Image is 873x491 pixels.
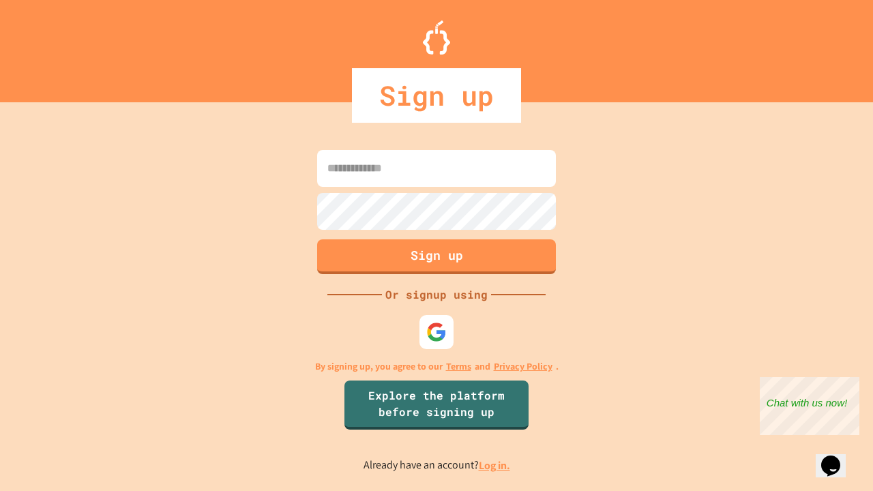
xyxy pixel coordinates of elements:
p: By signing up, you agree to our and . [315,359,559,374]
a: Log in. [479,458,510,473]
img: google-icon.svg [426,322,447,342]
img: Logo.svg [423,20,450,55]
button: Sign up [317,239,556,274]
p: Already have an account? [364,457,510,474]
div: Sign up [352,68,521,123]
iframe: chat widget [760,377,859,435]
a: Explore the platform before signing up [344,381,529,430]
iframe: chat widget [816,436,859,477]
a: Privacy Policy [494,359,552,374]
div: Or signup using [382,286,491,303]
a: Terms [446,359,471,374]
